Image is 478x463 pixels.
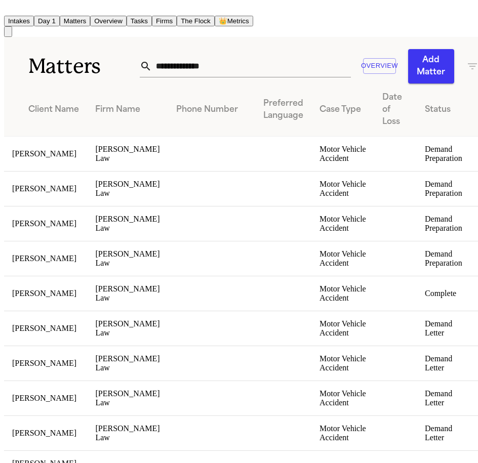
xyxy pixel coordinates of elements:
[417,276,470,311] td: Complete
[311,241,374,276] td: Motor Vehicle Accident
[215,16,253,25] a: crownMetrics
[60,16,90,26] button: Matters
[4,206,87,241] td: [PERSON_NAME]
[311,311,374,346] td: Motor Vehicle Accident
[363,58,396,74] button: Overview
[34,16,60,25] a: Day 1
[4,4,16,14] img: Finch Logo
[417,346,470,381] td: Demand Letter
[34,16,60,26] button: Day 1
[425,104,462,116] div: Status
[417,381,470,415] td: Demand Letter
[311,136,374,171] td: Motor Vehicle Accident
[4,311,87,346] td: [PERSON_NAME]
[417,136,470,171] td: Demand Preparation
[320,104,366,116] div: Case Type
[87,276,168,311] td: [PERSON_NAME] Law
[263,98,303,122] div: Preferred Language
[311,346,374,381] td: Motor Vehicle Accident
[417,311,470,346] td: Demand Letter
[311,171,374,206] td: Motor Vehicle Accident
[219,17,227,25] span: crown
[417,241,470,276] td: Demand Preparation
[408,49,454,83] button: Add Matter
[87,241,168,276] td: [PERSON_NAME] Law
[227,17,249,25] span: Metrics
[90,16,127,25] a: Overview
[176,104,247,116] div: Phone Number
[311,381,374,415] td: Motor Vehicle Accident
[87,136,168,171] td: [PERSON_NAME] Law
[4,415,87,450] td: [PERSON_NAME]
[417,206,470,241] td: Demand Preparation
[382,92,409,128] div: Date of Loss
[311,415,374,450] td: Motor Vehicle Accident
[127,16,152,25] a: Tasks
[127,16,152,26] button: Tasks
[4,7,16,15] a: Home
[87,206,168,241] td: [PERSON_NAME] Law
[4,136,87,171] td: [PERSON_NAME]
[4,241,87,276] td: [PERSON_NAME]
[87,311,168,346] td: [PERSON_NAME] Law
[4,381,87,415] td: [PERSON_NAME]
[87,381,168,415] td: [PERSON_NAME] Law
[4,16,34,25] a: Intakes
[4,346,87,381] td: [PERSON_NAME]
[177,16,215,26] button: The Flock
[4,276,87,311] td: [PERSON_NAME]
[152,16,177,25] a: Firms
[177,16,215,25] a: The Flock
[28,104,79,116] div: Client Name
[87,346,168,381] td: [PERSON_NAME] Law
[60,16,90,25] a: Matters
[87,171,168,206] td: [PERSON_NAME] Law
[4,171,87,206] td: [PERSON_NAME]
[417,171,470,206] td: Demand Preparation
[215,16,253,26] button: crownMetrics
[95,104,160,116] div: Firm Name
[311,206,374,241] td: Motor Vehicle Accident
[90,16,127,26] button: Overview
[311,276,374,311] td: Motor Vehicle Accident
[4,16,34,26] button: Intakes
[417,415,470,450] td: Demand Letter
[87,415,168,450] td: [PERSON_NAME] Law
[28,54,140,79] h1: Matters
[152,16,177,26] button: Firms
